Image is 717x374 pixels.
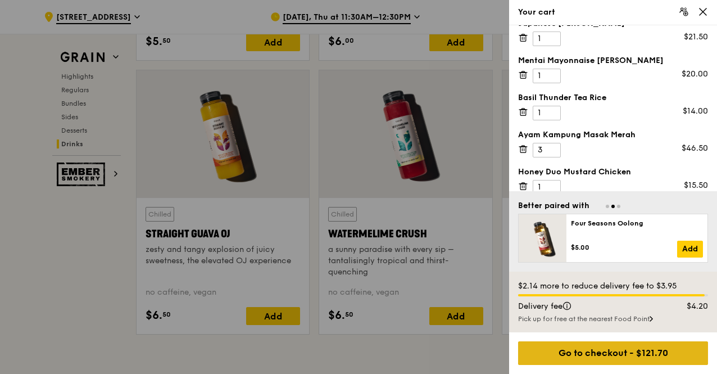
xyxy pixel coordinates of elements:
div: Your cart [518,7,708,18]
div: Pick up for free at the nearest Food Point [518,314,708,323]
div: $21.50 [684,31,708,43]
div: Delivery fee [511,301,664,312]
div: $4.20 [664,301,715,312]
div: Better paired with [518,200,589,211]
div: Four Seasons Oolong [571,219,703,228]
span: Go to slide 3 [617,205,620,208]
div: $20.00 [682,69,708,80]
div: $15.50 [684,180,708,191]
div: Mentai Mayonnaise [PERSON_NAME] [518,55,708,66]
div: $46.50 [682,143,708,154]
span: Go to slide 2 [611,205,615,208]
div: Ayam Kampung Masak Merah [518,129,708,141]
div: Honey Duo Mustard Chicken [518,166,708,178]
div: $14.00 [683,106,708,117]
div: $2.14 more to reduce delivery fee to $3.95 [518,281,708,292]
div: Go to checkout - $121.70 [518,341,708,365]
div: Basil Thunder Tea Rice [518,92,708,103]
span: Go to slide 1 [606,205,609,208]
div: $5.00 [571,243,677,252]
a: Add [677,241,703,258]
